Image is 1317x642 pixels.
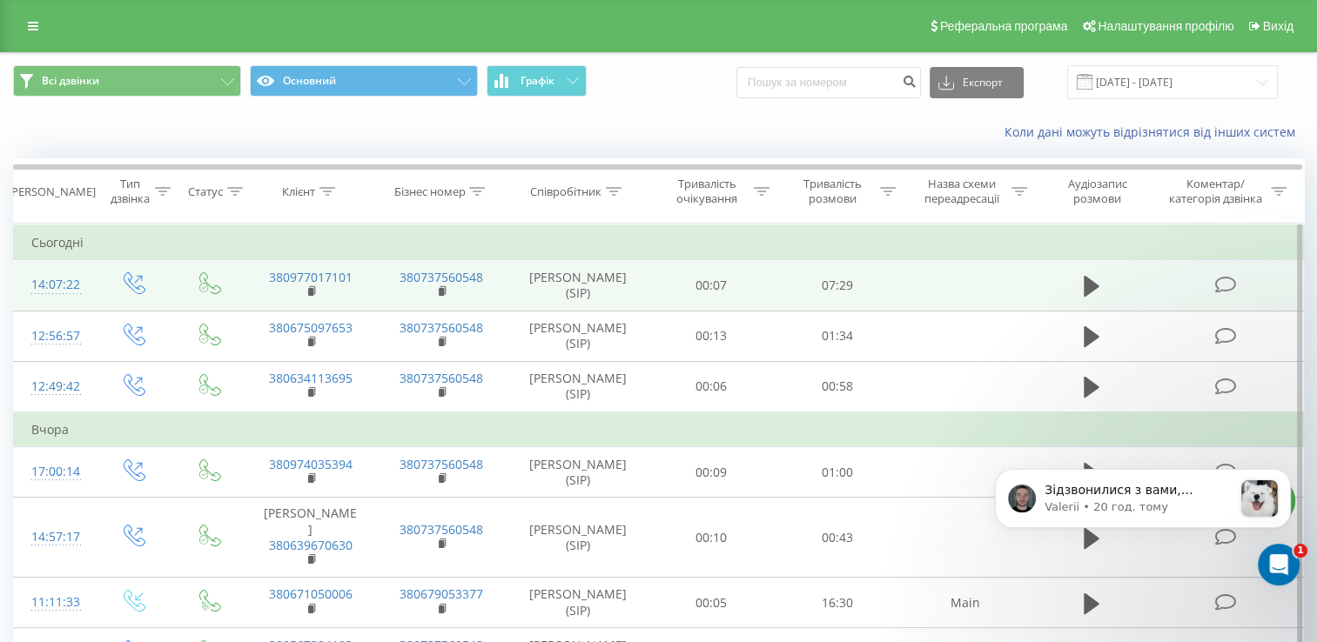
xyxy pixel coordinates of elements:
td: 01:00 [774,447,900,498]
td: [PERSON_NAME] (SIP) [507,578,648,628]
span: Всі дзвінки [42,74,99,88]
button: Всі дзвінки [13,65,241,97]
button: Основний [250,65,478,97]
a: 380974035394 [269,456,353,472]
td: Вчора [14,412,1304,447]
div: Статус [188,184,223,199]
a: 380737560548 [400,521,483,538]
td: [PERSON_NAME] [245,498,376,578]
div: 12:49:42 [31,370,77,404]
div: Тривалість очікування [664,177,750,206]
span: Реферальна програма [940,19,1068,33]
td: 00:07 [648,260,775,311]
a: 380737560548 [400,456,483,472]
a: 380737560548 [400,319,483,336]
input: Пошук за номером [736,67,921,98]
td: 01:34 [774,311,900,361]
div: 14:57:17 [31,520,77,554]
div: Бізнес номер [393,184,465,199]
iframe: Intercom notifications повідомлення [969,434,1317,595]
div: Тип дзвінка [110,177,151,206]
div: 14:07:22 [31,268,77,302]
div: Клієнт [282,184,315,199]
div: Співробітник [530,184,601,199]
div: Аудіозапис розмови [1047,177,1148,206]
a: 380675097653 [269,319,353,336]
div: 17:00:14 [31,455,77,489]
div: [PERSON_NAME] [8,184,96,199]
a: 380639670630 [269,537,353,553]
div: Назва схеми переадресації [916,177,1007,206]
td: 16:30 [774,578,900,628]
span: Налаштування профілю [1098,19,1233,33]
span: Вихід [1263,19,1293,33]
button: Експорт [930,67,1024,98]
td: 00:06 [648,361,775,412]
a: 380671050006 [269,585,353,602]
span: Графік [521,75,554,87]
td: 00:10 [648,498,775,578]
a: 380634113695 [269,370,353,386]
a: 380737560548 [400,370,483,386]
td: [PERSON_NAME] (SIP) [507,447,648,498]
a: 380737560548 [400,269,483,285]
td: Сьогодні [14,225,1304,260]
a: 380679053377 [400,585,483,602]
button: Графік [487,65,587,97]
td: 00:09 [648,447,775,498]
td: 00:58 [774,361,900,412]
td: [PERSON_NAME] (SIP) [507,311,648,361]
td: 00:43 [774,498,900,578]
a: 380977017101 [269,269,353,285]
div: 11:11:33 [31,585,77,619]
div: 12:56:57 [31,319,77,353]
span: 1 [1293,544,1307,558]
td: [PERSON_NAME] (SIP) [507,361,648,412]
td: 00:05 [648,578,775,628]
td: 07:29 [774,260,900,311]
iframe: Intercom live chat [1258,544,1300,585]
td: Main [900,578,1031,628]
td: [PERSON_NAME] (SIP) [507,260,648,311]
div: Коментар/категорія дзвінка [1165,177,1267,206]
td: [PERSON_NAME] (SIP) [507,498,648,578]
div: Тривалість розмови [790,177,876,206]
td: 00:13 [648,311,775,361]
a: Коли дані можуть відрізнятися вiд інших систем [1005,124,1304,140]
